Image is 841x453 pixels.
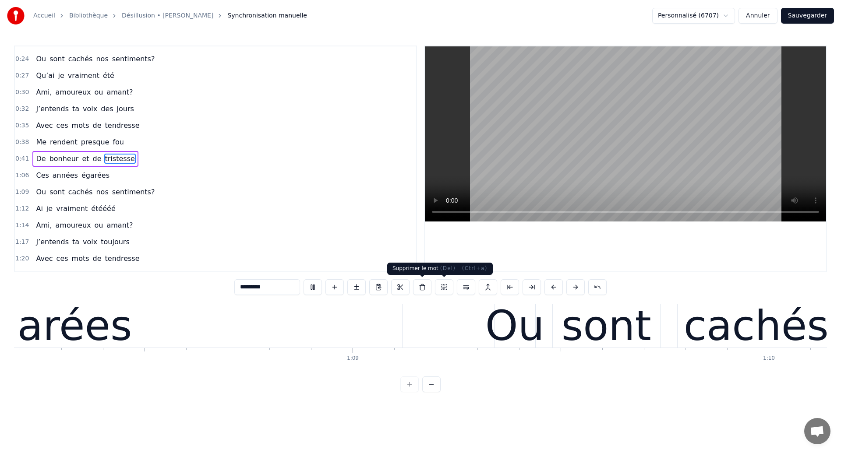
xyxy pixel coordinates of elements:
[106,220,134,230] span: amant?
[15,71,29,80] span: 0:27
[122,11,213,20] a: Désillusion • [PERSON_NAME]
[35,70,55,81] span: Qu’ai
[562,295,651,357] div: sont
[35,204,43,214] span: Ai
[33,11,307,20] nav: breadcrumb
[92,154,102,164] span: de
[763,355,775,362] div: 1:10
[15,188,29,197] span: 1:09
[94,220,104,230] span: ou
[69,11,108,20] a: Bibliothèque
[46,204,53,214] span: je
[35,54,47,64] span: Ou
[67,70,100,81] span: vraiment
[739,8,777,24] button: Annuler
[684,295,829,357] div: cachés
[804,418,830,444] div: Ouvrir le chat
[96,270,127,280] span: presque
[387,263,461,275] div: Supprimer le mot
[15,88,29,97] span: 0:30
[15,105,29,113] span: 0:32
[462,265,488,271] span: ( Ctrl+a )
[15,171,29,180] span: 1:06
[35,87,53,97] span: Ami,
[49,154,80,164] span: bonheur
[67,54,94,64] span: cachés
[80,137,110,147] span: presque
[35,187,47,197] span: Ou
[104,253,141,263] span: tendresse
[49,54,66,64] span: sont
[92,253,102,263] span: de
[15,155,29,163] span: 0:41
[15,55,29,63] span: 0:24
[90,204,117,214] span: étéééé
[7,7,25,25] img: youka
[95,187,109,197] span: nos
[102,70,115,81] span: été
[55,220,92,230] span: amoureux
[15,121,29,130] span: 0:35
[116,104,135,114] span: jours
[94,87,104,97] span: ou
[55,87,92,97] span: amoureux
[35,270,49,280] span: Qui
[71,120,90,130] span: mots
[81,154,90,164] span: et
[55,204,88,214] span: vraiment
[112,137,125,147] span: fou
[57,70,65,81] span: je
[67,187,94,197] span: cachés
[35,170,49,180] span: Ces
[104,154,136,164] span: tristesse
[35,104,70,114] span: J’entends
[56,120,69,130] span: ces
[227,11,307,20] span: Synchronisation manuelle
[781,8,834,24] button: Sauvegarder
[128,270,141,280] span: fou
[49,137,78,147] span: rendent
[35,220,53,230] span: Ami,
[95,54,109,64] span: nos
[15,204,29,213] span: 1:12
[104,120,141,130] span: tendresse
[35,253,53,263] span: Avec
[106,87,134,97] span: amant?
[81,170,110,180] span: égarées
[35,137,47,147] span: Me
[100,237,131,247] span: toujours
[92,120,102,130] span: de
[347,355,359,362] div: 1:09
[51,270,64,280] span: me
[485,295,544,357] div: Ou
[15,271,29,280] span: 1:23
[71,237,80,247] span: ta
[440,265,456,271] span: ( Del )
[56,253,69,263] span: ces
[52,170,79,180] span: années
[71,253,90,263] span: mots
[100,104,114,114] span: des
[15,238,29,246] span: 1:17
[111,54,156,64] span: sentiments?
[15,221,29,230] span: 1:14
[65,270,95,280] span: rendent
[15,254,29,263] span: 1:20
[111,187,156,197] span: sentiments?
[15,138,29,147] span: 0:38
[33,11,55,20] a: Accueil
[35,237,70,247] span: J’entends
[49,187,66,197] span: sont
[35,120,53,130] span: Avec
[82,237,98,247] span: voix
[82,104,98,114] span: voix
[35,154,46,164] span: De
[71,104,80,114] span: ta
